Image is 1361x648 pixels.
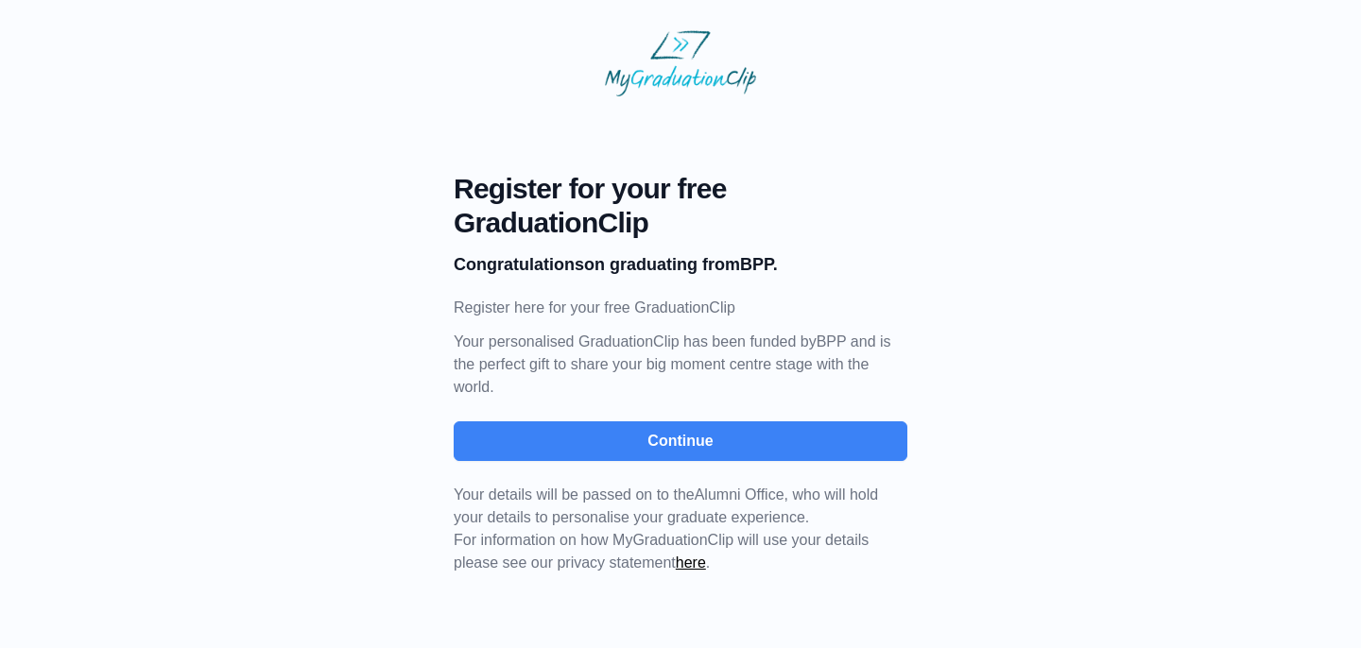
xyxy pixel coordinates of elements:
span: Register for your free [454,172,907,206]
span: GraduationClip [454,206,907,240]
p: on graduating from BPP. [454,251,907,278]
span: For information on how MyGraduationClip will use your details please see our privacy statement . [454,486,878,571]
b: Congratulations [454,255,584,274]
img: MyGraduationClip [605,30,756,96]
span: Your details will be passed on to the , who will hold your details to personalise your graduate e... [454,486,878,525]
span: Alumni Office [695,486,784,503]
p: Your personalised GraduationClip has been funded by BPP and is the perfect gift to share your big... [454,331,907,399]
a: here [676,554,706,571]
p: Register here for your free GraduationClip [454,297,907,319]
button: Continue [454,421,907,461]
